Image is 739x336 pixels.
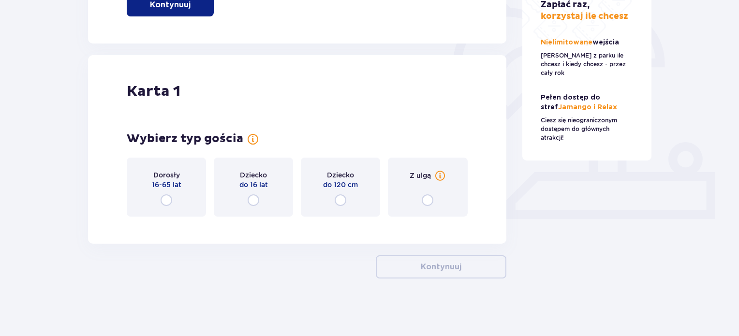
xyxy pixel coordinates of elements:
[376,255,506,278] button: Kontynuuj
[239,180,268,190] p: do 16 lat
[327,170,354,180] p: Dziecko
[541,38,621,47] p: Nielimitowane
[152,180,181,190] p: 16-65 lat
[127,82,180,101] p: Karta 1
[592,39,619,46] span: wejścia
[240,170,267,180] p: Dziecko
[541,116,634,142] p: Ciesz się nieograniczonym dostępem do głównych atrakcji!
[127,131,243,146] p: Wybierz typ gościa
[541,94,600,111] span: Pełen dostęp do stref
[153,170,180,180] p: Dorosły
[410,171,431,180] p: Z ulgą
[541,51,634,77] p: [PERSON_NAME] z parku ile chcesz i kiedy chcesz - przez cały rok
[323,180,358,190] p: do 120 cm
[421,262,461,272] p: Kontynuuj
[541,93,634,112] p: Jamango i Relax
